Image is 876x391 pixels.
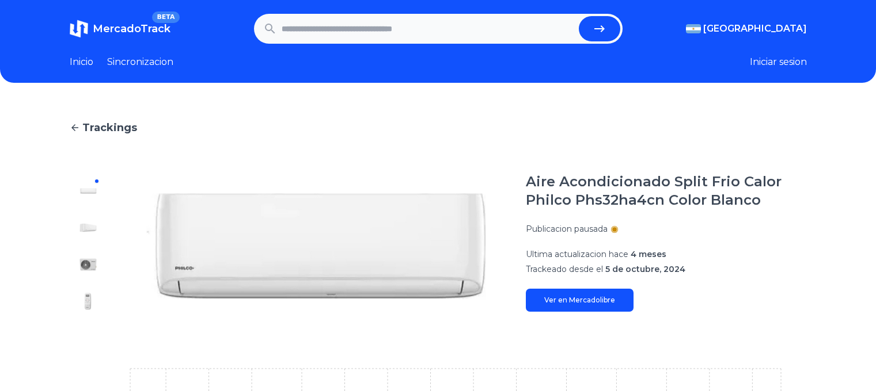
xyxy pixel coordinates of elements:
img: Aire Acondicionado Split Frio Calor Philco Phs32ha4cn Color Blanco [130,172,503,320]
img: Aire Acondicionado Split Frio Calor Philco Phs32ha4cn Color Blanco [79,182,97,200]
span: Trackings [82,120,137,136]
img: Aire Acondicionado Split Frio Calor Philco Phs32ha4cn Color Blanco [79,255,97,274]
span: Ultima actualizacion hace [526,249,628,259]
span: Trackeado desde el [526,264,603,274]
button: [GEOGRAPHIC_DATA] [686,22,807,36]
img: Argentina [686,24,701,33]
a: Trackings [70,120,807,136]
span: BETA [152,11,179,23]
img: MercadoTrack [70,20,88,38]
p: Publicacion pausada [526,223,608,235]
a: Sincronizacion [107,55,173,69]
a: Ver en Mercadolibre [526,289,634,312]
img: Aire Acondicionado Split Frio Calor Philco Phs32ha4cn Color Blanco [79,218,97,237]
h1: Aire Acondicionado Split Frio Calor Philco Phs32ha4cn Color Blanco [526,172,807,209]
span: 4 meses [631,249,666,259]
a: MercadoTrackBETA [70,20,170,38]
button: Iniciar sesion [750,55,807,69]
span: [GEOGRAPHIC_DATA] [703,22,807,36]
a: Inicio [70,55,93,69]
span: 5 de octubre, 2024 [605,264,685,274]
span: MercadoTrack [93,22,170,35]
img: Aire Acondicionado Split Frio Calor Philco Phs32ha4cn Color Blanco [79,292,97,310]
